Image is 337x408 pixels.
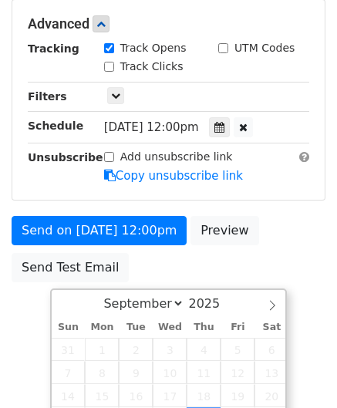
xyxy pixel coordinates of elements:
[120,149,233,165] label: Add unsubscribe link
[221,384,254,407] span: September 19, 2025
[85,338,119,361] span: September 1, 2025
[120,59,184,75] label: Track Clicks
[187,361,221,384] span: September 11, 2025
[28,120,83,132] strong: Schedule
[12,216,187,245] a: Send on [DATE] 12:00pm
[52,361,86,384] span: September 7, 2025
[104,169,243,183] a: Copy unsubscribe link
[119,338,153,361] span: September 2, 2025
[234,40,295,56] label: UTM Codes
[153,338,187,361] span: September 3, 2025
[153,361,187,384] span: September 10, 2025
[120,40,187,56] label: Track Opens
[254,384,288,407] span: September 20, 2025
[119,384,153,407] span: September 16, 2025
[52,384,86,407] span: September 14, 2025
[254,322,288,332] span: Sat
[254,361,288,384] span: September 13, 2025
[119,361,153,384] span: September 9, 2025
[52,322,86,332] span: Sun
[221,361,254,384] span: September 12, 2025
[85,384,119,407] span: September 15, 2025
[28,90,67,103] strong: Filters
[190,216,258,245] a: Preview
[12,253,129,282] a: Send Test Email
[187,322,221,332] span: Thu
[85,322,119,332] span: Mon
[187,384,221,407] span: September 18, 2025
[221,338,254,361] span: September 5, 2025
[104,120,199,134] span: [DATE] 12:00pm
[28,42,79,55] strong: Tracking
[260,334,337,408] iframe: Chat Widget
[153,384,187,407] span: September 17, 2025
[119,322,153,332] span: Tue
[52,338,86,361] span: August 31, 2025
[28,15,309,32] h5: Advanced
[184,296,240,311] input: Year
[85,361,119,384] span: September 8, 2025
[254,338,288,361] span: September 6, 2025
[28,151,103,164] strong: Unsubscribe
[221,322,254,332] span: Fri
[187,338,221,361] span: September 4, 2025
[153,322,187,332] span: Wed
